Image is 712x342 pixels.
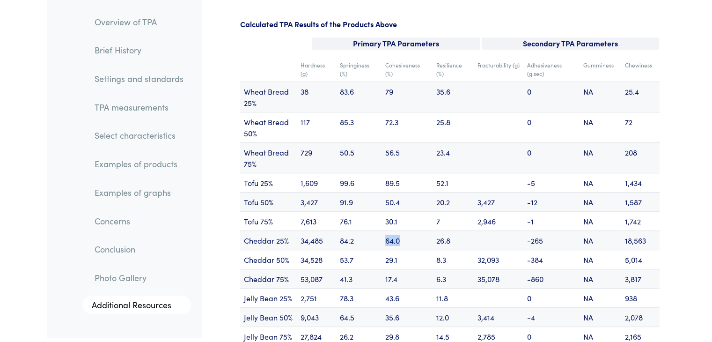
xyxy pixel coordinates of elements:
td: 3,427 [474,192,523,211]
td: NA [579,230,621,250]
td: -265 [523,230,579,250]
td: Wheat Bread 75% [240,142,297,173]
td: -4 [523,307,579,327]
td: 53.7 [336,250,382,269]
td: 83.6 [336,82,382,112]
td: 41.3 [336,269,382,288]
a: Examples of graphs [87,182,191,203]
td: -384 [523,250,579,269]
td: -860 [523,269,579,288]
td: Cheddar 75% [240,269,297,288]
td: -1 [523,211,579,230]
td: 2,078 [621,307,660,327]
td: 5,014 [621,250,660,269]
td: 91.9 [336,192,382,211]
td: Fracturability (g) [474,57,523,82]
td: 79 [382,82,433,112]
td: Chewiness [621,57,660,82]
td: Gumminess [579,57,621,82]
td: Hardness (g) [297,57,336,82]
td: 25.4 [621,82,660,112]
td: 32,093 [474,250,523,269]
td: 72.3 [382,112,433,142]
td: 84.2 [336,230,382,250]
td: 64.0 [382,230,433,250]
a: Examples of products [87,154,191,175]
a: Photo Gallery [87,267,191,289]
td: NA [579,142,621,173]
td: 11.8 [433,288,474,307]
td: 43.6 [382,288,433,307]
td: 78.3 [336,288,382,307]
td: 2,751 [297,288,336,307]
td: 6.3 [433,269,474,288]
td: 72 [621,112,660,142]
td: Resilience (%) [433,57,474,82]
td: Tofu 50% [240,192,297,211]
td: 64.5 [336,307,382,327]
td: 38 [297,82,336,112]
td: 117 [297,112,336,142]
td: 50.4 [382,192,433,211]
td: 1,609 [297,173,336,192]
td: 25.8 [433,112,474,142]
td: 7 [433,211,474,230]
td: 23.4 [433,142,474,173]
td: Cohesiveness (%) [382,57,433,82]
td: Springiness (%) [336,57,382,82]
a: Select characteristics [87,125,191,147]
td: 85.3 [336,112,382,142]
td: -5 [523,173,579,192]
td: 3,817 [621,269,660,288]
td: NA [579,211,621,230]
td: 17.4 [382,269,433,288]
td: NA [579,82,621,112]
td: NA [579,288,621,307]
td: 18,563 [621,230,660,250]
p: Primary TPA Parameters [312,37,480,50]
td: NA [579,307,621,327]
td: 26.8 [433,230,474,250]
a: Brief History [87,40,191,61]
td: 20.2 [433,192,474,211]
td: Jelly Bean 50% [240,307,297,327]
td: 9,043 [297,307,336,327]
td: 3,414 [474,307,523,327]
a: Conclusion [87,239,191,260]
td: 35,078 [474,269,523,288]
td: 53,087 [297,269,336,288]
td: 938 [621,288,660,307]
td: Cheddar 25% [240,230,297,250]
td: 76.1 [336,211,382,230]
td: 50.5 [336,142,382,173]
td: 35.6 [382,307,433,327]
td: Wheat Bread 25% [240,82,297,112]
p: Secondary TPA Parameters [482,37,659,50]
td: Adhesiveness (g.sec) [523,57,579,82]
td: Tofu 25% [240,173,297,192]
td: 729 [297,142,336,173]
td: 12.0 [433,307,474,327]
a: Overview of TPA [87,11,191,33]
a: Additional Resources [82,296,191,314]
td: 3,427 [297,192,336,211]
td: 30.1 [382,211,433,230]
td: 0 [523,142,579,173]
td: 0 [523,82,579,112]
td: 89.5 [382,173,433,192]
td: NA [579,173,621,192]
td: NA [579,192,621,211]
td: NA [579,112,621,142]
td: 52.1 [433,173,474,192]
td: 35.6 [433,82,474,112]
td: 29.1 [382,250,433,269]
td: Cheddar 50% [240,250,297,269]
p: Calculated TPA Results of the Products Above [240,18,660,30]
td: 1,587 [621,192,660,211]
td: 1,742 [621,211,660,230]
td: NA [579,269,621,288]
td: 34,528 [297,250,336,269]
td: Tofu 75% [240,211,297,230]
td: NA [579,250,621,269]
td: 1,434 [621,173,660,192]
